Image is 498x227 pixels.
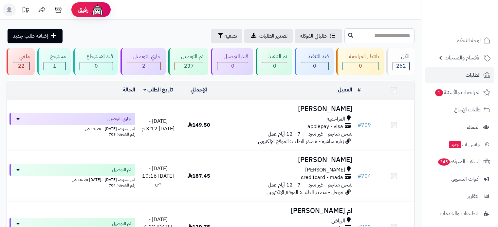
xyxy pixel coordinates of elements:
[44,62,65,70] div: 1
[107,116,131,122] span: جاري التوصيل
[437,158,450,166] span: 345
[80,53,113,60] div: قيد الاسترجاع
[293,48,335,75] a: قيد التنفيذ 0
[445,53,481,62] span: الأقسام والمنتجات
[127,53,161,60] div: جاري التوصيل
[448,140,480,149] span: وآتس آب
[454,105,481,114] span: طلبات الإرجاع
[13,53,30,60] div: ملغي
[44,53,66,60] div: مسترجع
[184,62,194,70] span: 237
[109,182,135,188] span: رقم الشحنة: 704
[91,3,104,16] img: ai-face.png
[301,62,328,70] div: 0
[440,209,480,218] span: التطبيقات والخدمات
[119,48,167,75] a: جاري التوصيل 2
[425,206,494,221] a: التطبيقات والخدمات
[254,48,293,75] a: تم التنفيذ 0
[217,53,248,60] div: قيد التوصيل
[343,62,378,70] div: 0
[435,89,443,97] span: 1
[17,3,34,18] a: تحديثات المنصة
[425,171,494,187] a: أدوات التسويق
[262,53,287,60] div: تم التنفيذ
[9,176,135,183] div: اخر تحديث: [DATE] - [DATE] 10:28 ص
[244,29,293,43] a: تصدير الطلبات
[301,53,328,60] div: قيد التنفيذ
[342,53,379,60] div: بانتظار المراجعة
[262,62,287,70] div: 0
[359,62,362,70] span: 0
[331,217,345,225] span: الرياض
[327,115,345,123] span: المزاحمية
[393,53,410,60] div: الكل
[231,62,234,70] span: 0
[335,48,385,75] a: بانتظار المراجعة 0
[273,62,276,70] span: 0
[258,138,344,145] span: زيارة مباشرة - مصدر الطلب: الموقع الإلكتروني
[13,32,48,40] span: إضافة طلب جديد
[385,48,416,75] a: الكل262
[300,32,327,40] span: طلباتي المُوكلة
[222,105,352,113] h3: [PERSON_NAME]
[451,174,480,184] span: أدوات التسويق
[142,117,175,133] span: [DATE] - [DATE] 3:12 م
[80,62,112,70] div: 0
[191,86,207,94] a: الإجمالي
[425,119,494,135] a: العملاء
[313,62,316,70] span: 0
[123,86,135,94] a: الحالة
[295,29,342,43] a: طلباتي المُوكلة
[425,188,494,204] a: التقارير
[358,121,371,129] a: #709
[95,62,98,70] span: 0
[188,121,210,129] span: 149.50
[437,157,481,166] span: السلات المتروكة
[358,121,361,129] span: #
[36,48,72,75] a: مسترجع 1
[225,32,237,40] span: تصفية
[127,62,160,70] div: 2
[453,8,492,22] img: logo-2.png
[78,6,88,14] span: رفيق
[8,29,63,43] a: إضافة طلب جديد
[456,36,481,45] span: لوحة التحكم
[425,137,494,152] a: وآتس آبجديد
[358,172,361,180] span: #
[112,220,131,227] span: تم التوصيل
[188,172,210,180] span: 187.45
[425,33,494,48] a: لوحة التحكم
[142,165,174,187] span: [DATE] - [DATE] 10:16 ص
[222,207,352,215] h3: ام [PERSON_NAME]
[72,48,119,75] a: قيد الاسترجاع 0
[167,48,210,75] a: تم التوصيل 237
[13,62,29,70] div: 22
[109,131,135,137] span: رقم الشحنة: 709
[358,86,361,94] a: #
[217,62,248,70] div: 0
[175,62,203,70] div: 237
[143,86,173,94] a: تاريخ الطلب
[358,172,371,180] a: #704
[425,85,494,100] a: المراجعات والأسئلة1
[211,29,242,43] button: تصفية
[53,62,56,70] span: 1
[112,167,131,173] span: تم التوصيل
[305,166,345,174] span: [PERSON_NAME]
[268,181,352,189] span: شحن مناجم - غير مبرد - - 7 - 12 أيام عمل
[425,102,494,118] a: طلبات الإرجاع
[175,53,203,60] div: تم التوصيل
[301,174,343,181] span: creditcard - mada
[142,62,145,70] span: 2
[307,123,343,130] span: applepay - visa
[18,62,25,70] span: 22
[449,141,461,148] span: جديد
[425,67,494,83] a: الطلبات
[222,156,352,164] h3: [PERSON_NAME]
[425,154,494,170] a: السلات المتروكة345
[5,48,36,75] a: ملغي 22
[268,130,352,138] span: شحن مناجم - غير مبرد - - 7 - 12 أيام عمل
[467,192,480,201] span: التقارير
[396,62,406,70] span: 262
[267,188,344,196] span: جوجل - مصدر الطلب: الموقع الإلكتروني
